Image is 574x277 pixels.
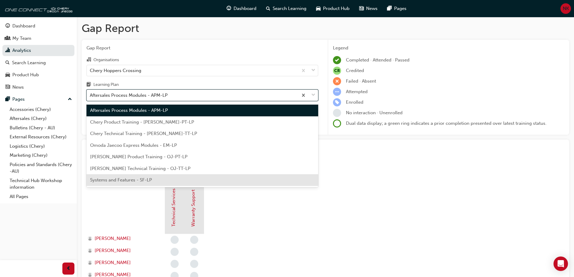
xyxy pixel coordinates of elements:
a: search-iconSearch Learning [261,2,311,15]
span: down-icon [311,91,315,99]
span: pages-icon [387,5,392,12]
a: Marketing (Chery) [7,151,74,160]
span: prev-icon [66,265,71,272]
span: pages-icon [5,97,10,102]
span: Aftersales Process Modules - APM-LP [90,108,168,113]
div: Learning Plan [93,82,119,88]
a: External Resources (Chery) [7,132,74,142]
span: up-icon [68,96,72,103]
a: Aftersales (Chery) [7,114,74,123]
span: null-icon [333,67,341,75]
span: [PERSON_NAME] Technical Training - OJ-TT-LP [90,166,190,171]
div: Chery Hoppers Crossing [90,67,141,74]
button: Pages [2,94,74,105]
span: Systems and Features - SF-LP [90,177,152,183]
span: learningRecordVerb_NONE-icon [190,260,198,268]
a: [PERSON_NAME] [88,259,159,266]
span: search-icon [5,60,10,66]
span: Failed · Absent [346,78,376,84]
span: car-icon [316,5,321,12]
span: organisation-icon [86,57,91,63]
a: Product Hub [2,69,74,80]
a: Bulletins (Chery - AU) [7,123,74,133]
span: learningRecordVerb_NONE-icon [190,248,198,256]
span: learningRecordVerb_ATTEMPT-icon [333,88,341,96]
span: Omoda Jaecoo Express Modules - EM-LP [90,143,177,148]
span: news-icon [359,5,364,12]
span: Completed · Attended · Passed [346,57,409,63]
span: down-icon [311,67,315,74]
a: My Team [2,33,74,44]
a: News [2,82,74,93]
span: NK [563,5,569,12]
span: [PERSON_NAME] [95,247,131,254]
img: oneconnect [3,2,72,14]
span: No interaction · Unenrolled [346,110,403,115]
a: All Pages [7,192,74,201]
span: Credited [346,68,364,73]
a: Analytics [2,45,74,56]
span: learningRecordVerb_ENROLL-icon [333,98,341,106]
span: guage-icon [5,24,10,29]
a: Logistics (Chery) [7,142,74,151]
div: News [12,84,24,91]
span: learningRecordVerb_NONE-icon [171,248,179,256]
span: Dual data display; a green ring indicates a prior completion presented over latest training status. [346,121,547,126]
div: My Team [12,35,31,42]
span: search-icon [266,5,270,12]
div: Legend [333,45,564,52]
span: chart-icon [5,48,10,53]
span: guage-icon [227,5,231,12]
span: Chery Technical Training - [PERSON_NAME]-TT-LP [90,131,197,136]
div: Organisations [93,57,119,63]
span: [PERSON_NAME] [95,259,131,266]
a: Dashboard [2,20,74,32]
a: Policies and Standards (Chery -AU) [7,160,74,176]
span: Enrolled [346,99,363,105]
span: News [366,5,378,12]
span: car-icon [5,72,10,78]
span: Chery Product Training - [PERSON_NAME]-PT-LP [90,119,194,125]
a: pages-iconPages [382,2,411,15]
a: Accessories (Chery) [7,105,74,114]
a: Technical Hub Workshop information [7,176,74,192]
a: car-iconProduct Hub [311,2,354,15]
span: learningRecordVerb_FAIL-icon [333,77,341,85]
span: Search Learning [273,5,306,12]
span: people-icon [5,36,10,41]
span: Dashboard [234,5,256,12]
h1: Gap Report [82,22,569,35]
span: Gap Report [86,45,318,52]
span: learningRecordVerb_COMPLETE-icon [333,56,341,64]
button: NK [560,3,571,14]
div: Open Intercom Messenger [554,257,568,271]
span: Product Hub [323,5,350,12]
span: learningRecordVerb_NONE-icon [171,260,179,268]
span: learningRecordVerb_NONE-icon [171,236,179,244]
a: Technical Services - InfoHub [171,167,176,227]
div: Dashboard [12,23,35,30]
button: DashboardMy TeamAnalyticsSearch LearningProduct HubNews [2,19,74,94]
a: guage-iconDashboard [222,2,261,15]
span: learningplan-icon [86,82,91,88]
a: news-iconNews [354,2,382,15]
div: Search Learning [12,59,46,66]
span: learningRecordVerb_NONE-icon [190,236,198,244]
div: Product Hub [12,71,39,78]
span: learningRecordVerb_NONE-icon [333,109,341,117]
span: [PERSON_NAME] [95,235,131,242]
div: Aftersales Process Modules - APM-LP [90,92,168,99]
a: Warranty Support [190,190,196,227]
a: [PERSON_NAME] [88,247,159,254]
span: Attempted [346,89,368,94]
a: Search Learning [2,57,74,68]
span: [PERSON_NAME] Product Training - OJ-PT-LP [90,154,187,159]
span: news-icon [5,85,10,90]
div: Pages [12,96,25,103]
a: [PERSON_NAME] [88,235,159,242]
span: Pages [394,5,406,12]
